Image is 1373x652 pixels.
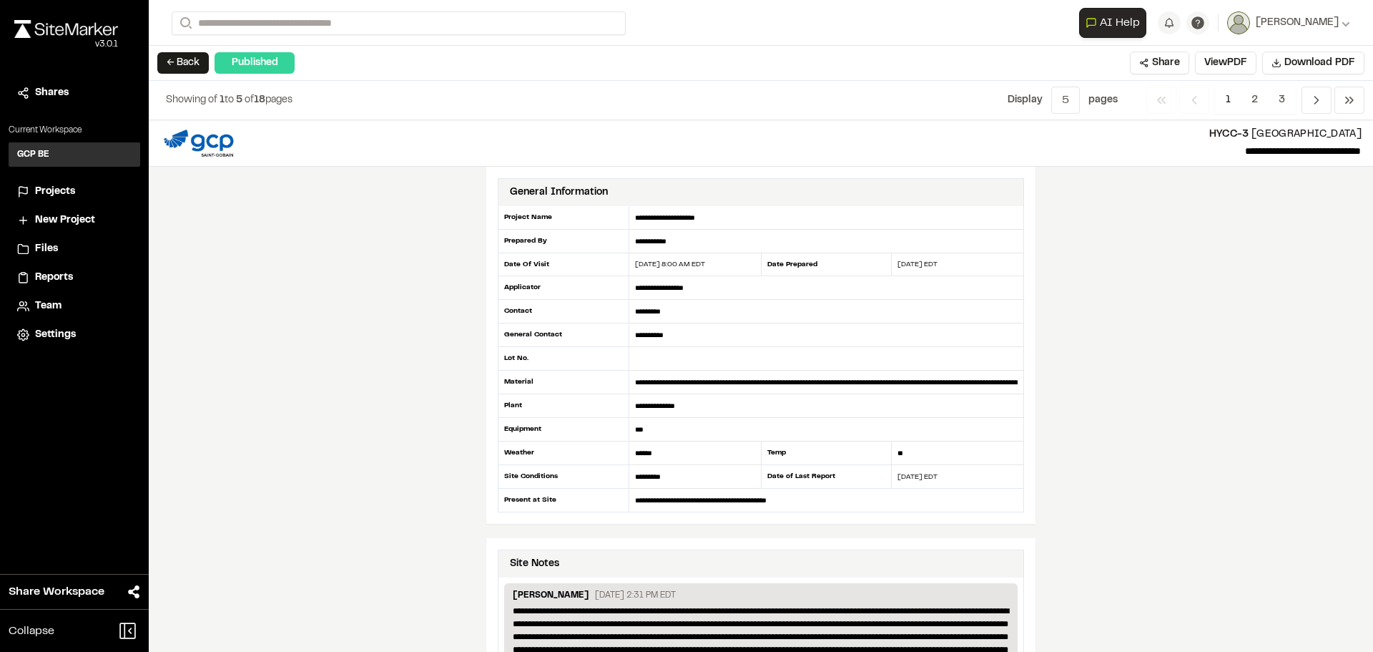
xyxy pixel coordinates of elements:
span: 3 [1268,87,1296,114]
p: [PERSON_NAME] [513,589,589,605]
div: Applicator [498,276,629,300]
p: page s [1088,92,1118,108]
div: Prepared By [498,230,629,253]
span: HYCC-3 [1209,130,1249,139]
p: Display [1008,92,1043,108]
p: Current Workspace [9,124,140,137]
a: Projects [17,184,132,200]
a: Files [17,241,132,257]
div: Site Notes [510,556,559,572]
button: 5 [1051,87,1080,114]
div: Oh geez...please don't... [14,38,118,51]
div: [DATE] EDT [892,472,1023,482]
div: Equipment [498,418,629,442]
nav: Navigation [1146,87,1364,114]
a: Team [17,298,132,314]
div: Project Name [498,206,629,230]
div: Date Of Visit [498,253,629,276]
button: Share [1130,52,1189,74]
span: Files [35,241,58,257]
div: Material [498,371,629,394]
span: 2 [1241,87,1269,114]
button: [PERSON_NAME] [1227,11,1350,34]
a: Settings [17,327,132,343]
span: [PERSON_NAME] [1256,15,1339,31]
p: [GEOGRAPHIC_DATA] [248,127,1362,142]
div: General Contact [498,323,629,347]
div: Published [215,52,295,74]
span: Download PDF [1284,55,1355,71]
span: New Project [35,213,95,228]
div: Temp [761,442,892,465]
div: General Information [510,185,608,200]
div: Date Prepared [761,253,892,276]
span: Projects [35,184,75,200]
div: Date of Last Report [761,465,892,489]
div: Lot No. [498,347,629,371]
div: Site Conditions [498,465,629,489]
span: Team [35,298,61,314]
button: ViewPDF [1195,52,1256,74]
div: Contact [498,300,629,323]
span: Settings [35,327,76,343]
div: Open AI Assistant [1079,8,1152,38]
a: New Project [17,213,132,228]
span: Showing of [166,96,220,104]
button: Download PDF [1262,52,1364,74]
a: Reports [17,270,132,286]
div: [DATE] EDT [892,259,1023,270]
button: Open AI Assistant [1079,8,1146,38]
span: Share Workspace [9,583,104,600]
div: Plant [498,394,629,418]
a: Shares [17,85,132,101]
h3: GCP BE [17,148,49,161]
img: file [160,126,237,160]
span: 1 [1215,87,1241,114]
span: AI Help [1100,14,1140,31]
p: [DATE] 2:31 PM EDT [595,589,676,602]
div: Weather [498,442,629,465]
p: to of pages [166,92,292,108]
span: Shares [35,85,69,101]
span: Collapse [9,623,54,640]
img: rebrand.png [14,20,118,38]
div: [DATE] 8:00 AM EDT [629,259,761,270]
span: Reports [35,270,73,286]
button: Search [172,11,197,35]
img: User [1227,11,1250,34]
span: 5 [236,96,242,104]
span: 18 [254,96,265,104]
button: ← Back [157,52,209,74]
span: 1 [220,96,225,104]
div: Present at Site [498,489,629,512]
